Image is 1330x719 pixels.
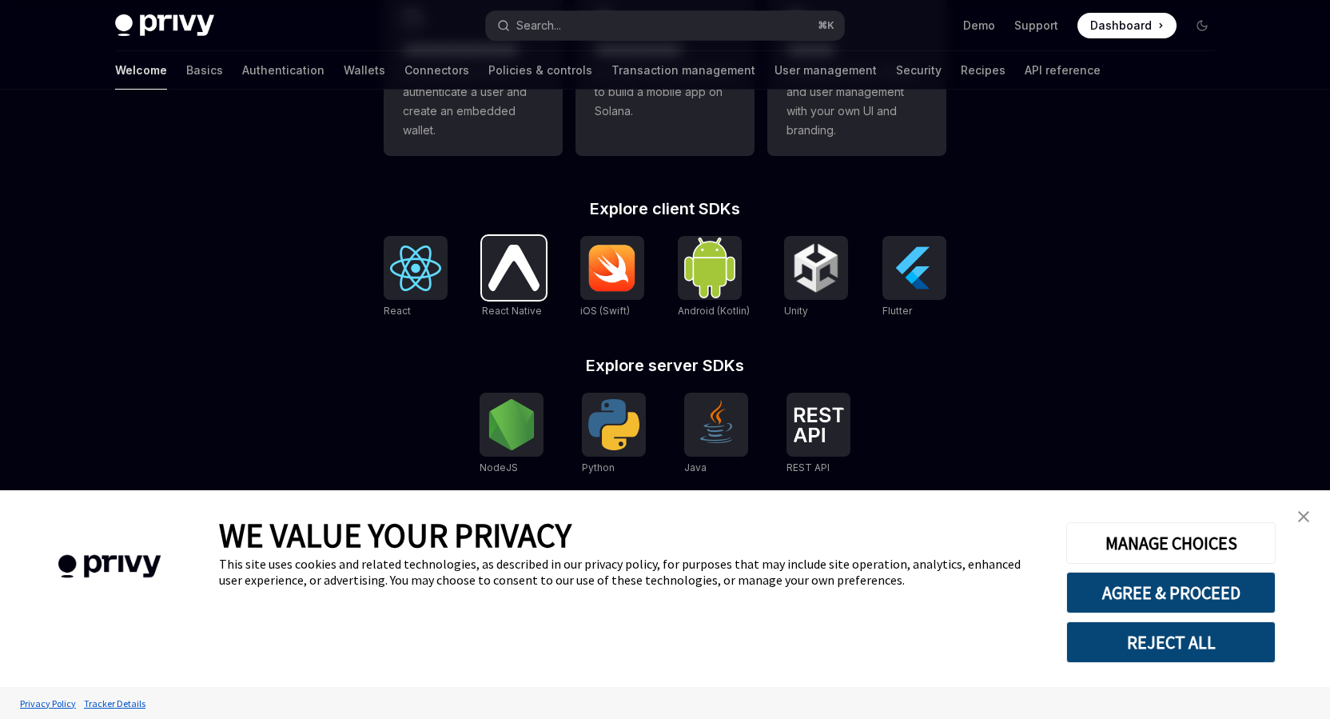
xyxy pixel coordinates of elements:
[882,305,912,317] span: Flutter
[16,689,80,717] a: Privacy Policy
[390,246,441,291] img: React
[611,51,755,90] a: Transaction management
[384,305,411,317] span: React
[678,236,750,319] a: Android (Kotlin)Android (Kotlin)
[486,11,844,40] button: Search...⌘K
[219,556,1042,588] div: This site uses cookies and related technologies, as described in our privacy policy, for purposes...
[384,236,448,319] a: ReactReact
[595,63,735,121] span: Use the React Native SDK to build a mobile app on Solana.
[784,305,808,317] span: Unity
[786,393,850,476] a: REST APIREST API
[516,16,561,35] div: Search...
[384,358,946,373] h2: Explore server SDKs
[482,236,546,319] a: React NativeReact Native
[963,18,995,34] a: Demo
[775,51,877,90] a: User management
[480,461,518,473] span: NodeJS
[684,238,735,298] img: Android (Kotlin)
[587,244,638,292] img: iOS (Swift)
[684,461,707,473] span: Java
[186,51,223,90] a: Basics
[344,51,385,90] a: Wallets
[784,236,848,319] a: UnityUnity
[580,305,630,317] span: iOS (Swift)
[678,305,750,317] span: Android (Kotlin)
[1298,511,1309,522] img: close banner
[242,51,325,90] a: Authentication
[1066,522,1276,564] button: MANAGE CHOICES
[588,399,639,450] img: Python
[786,63,927,140] span: Whitelabel login, wallets, and user management with your own UI and branding.
[896,51,942,90] a: Security
[793,407,844,442] img: REST API
[580,236,644,319] a: iOS (Swift)iOS (Swift)
[961,51,1005,90] a: Recipes
[582,461,615,473] span: Python
[403,63,544,140] span: Use the React SDK to authenticate a user and create an embedded wallet.
[1014,18,1058,34] a: Support
[786,461,830,473] span: REST API
[115,51,167,90] a: Welcome
[488,51,592,90] a: Policies & controls
[404,51,469,90] a: Connectors
[482,305,542,317] span: React Native
[1066,572,1276,613] button: AGREE & PROCEED
[882,236,946,319] a: FlutterFlutter
[488,245,540,290] img: React Native
[24,532,195,601] img: company logo
[790,242,842,294] img: Unity
[1066,621,1276,663] button: REJECT ALL
[818,19,834,32] span: ⌘ K
[1090,18,1152,34] span: Dashboard
[486,399,537,450] img: NodeJS
[80,689,149,717] a: Tracker Details
[1025,51,1101,90] a: API reference
[582,393,646,476] a: PythonPython
[480,393,544,476] a: NodeJSNodeJS
[115,14,214,37] img: dark logo
[691,399,742,450] img: Java
[684,393,748,476] a: JavaJava
[384,201,946,217] h2: Explore client SDKs
[1189,13,1215,38] button: Toggle dark mode
[219,514,571,556] span: WE VALUE YOUR PRIVACY
[1288,501,1320,533] a: close banner
[889,242,940,294] img: Flutter
[1077,13,1177,38] a: Dashboard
